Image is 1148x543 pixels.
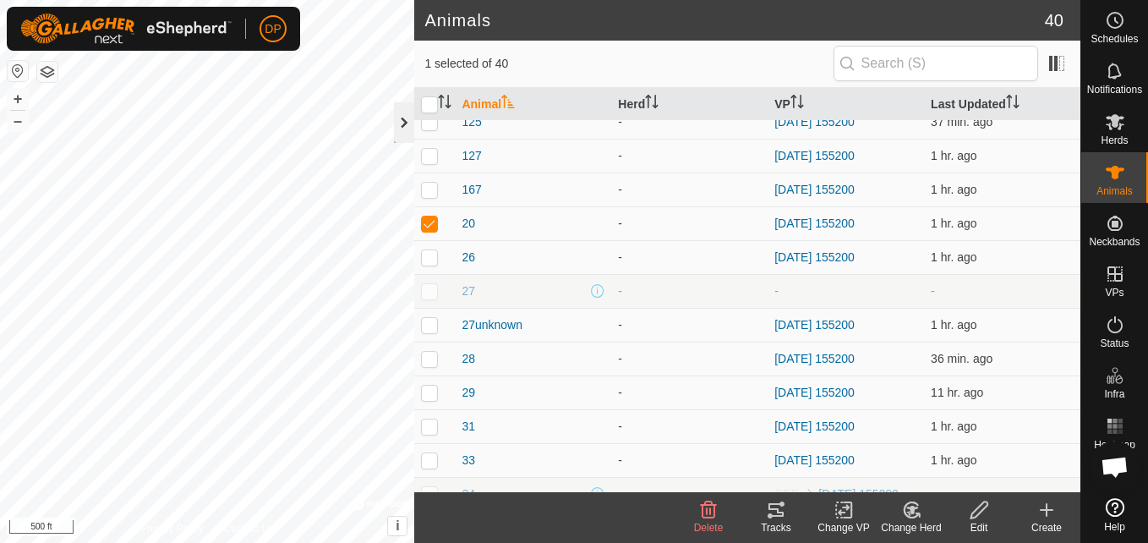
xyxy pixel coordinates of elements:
span: 26 [462,249,475,266]
div: Open chat [1090,442,1140,492]
a: [DATE] 155200 [774,183,855,196]
input: Search (S) [834,46,1038,81]
div: - [618,485,761,503]
span: Schedules [1091,34,1138,44]
a: [DATE] 155200 [774,149,855,162]
a: [DATE] 155200 [774,386,855,399]
span: 34 [462,485,475,503]
span: Sep 16, 2025, 6:08 PM [931,217,977,230]
span: Help [1104,522,1125,532]
div: - [618,249,761,266]
span: Sep 16, 2025, 6:08 PM [931,149,977,162]
span: Animals [1096,186,1133,196]
a: [DATE] 155200 [774,217,855,230]
button: Reset Map [8,61,28,81]
div: - [618,282,761,300]
div: - [618,316,761,334]
span: 125 [462,113,481,131]
p-sorticon: Activate to sort [1006,97,1020,111]
div: - [618,113,761,131]
span: Sep 16, 2025, 6:08 PM [931,453,977,467]
span: 33 [462,452,475,469]
span: 40 [1045,8,1063,33]
span: Delete [694,522,724,534]
h2: Animals [424,10,1044,30]
p-sorticon: Activate to sort [790,97,804,111]
span: 29 [462,384,475,402]
a: [DATE] 155200 [774,115,855,129]
span: Heatmap [1094,440,1135,450]
button: + [8,89,28,109]
div: Create [1013,520,1080,535]
span: Notifications [1087,85,1142,95]
a: Contact Us [224,521,274,536]
span: - [931,284,935,298]
app-display-virtual-paddock-transition: - [774,284,779,298]
span: Sep 16, 2025, 6:08 PM [931,318,977,332]
p-sorticon: Activate to sort [645,97,659,111]
div: - [618,418,761,436]
span: 27unknown [462,316,522,334]
a: [DATE] 155200 [774,420,855,433]
span: Neckbands [1089,237,1140,247]
div: - [618,350,761,368]
span: i [396,518,399,533]
a: [DATE] 155200 [774,318,855,332]
div: Tracks [742,520,810,535]
span: Sep 16, 2025, 6:08 PM [931,250,977,264]
a: [DATE] 155200 [774,250,855,264]
span: Sep 16, 2025, 7:53 AM [931,386,983,399]
span: Sep 16, 2025, 6:08 PM [931,183,977,196]
div: Change Herd [877,520,945,535]
span: 167 [462,181,481,199]
button: – [8,111,28,131]
span: 1 selected of 40 [424,55,833,73]
a: Help [1081,491,1148,539]
p-sorticon: Activate to sort [438,97,451,111]
div: - [618,215,761,233]
span: OFF [774,487,798,501]
th: Last Updated [924,88,1080,121]
span: 20 [462,215,475,233]
span: Sep 16, 2025, 6:53 PM [931,115,992,129]
a: [DATE] 155200 [774,352,855,365]
th: Animal [455,88,611,121]
span: - [931,487,935,501]
span: 27 [462,282,475,300]
span: Herds [1101,135,1128,145]
div: - [618,452,761,469]
div: - [618,147,761,165]
th: Herd [611,88,768,121]
a: Privacy Policy [140,521,204,536]
p-sorticon: Activate to sort [501,97,515,111]
div: Change VP [810,520,877,535]
a: [DATE] 155200 [818,487,899,501]
div: - [618,181,761,199]
span: Sep 16, 2025, 6:08 PM [931,420,977,433]
div: - [618,384,761,402]
span: VPs [1105,288,1123,298]
span: 28 [462,350,475,368]
img: to [801,486,815,500]
img: Gallagher Logo [20,14,232,44]
button: i [388,517,407,535]
span: DP [265,20,281,38]
div: Edit [945,520,1013,535]
span: Status [1100,338,1129,348]
span: Infra [1104,389,1124,399]
span: Sep 16, 2025, 6:53 PM [931,352,992,365]
button: Map Layers [37,62,57,82]
a: [DATE] 155200 [774,453,855,467]
span: 31 [462,418,475,436]
th: VP [768,88,924,121]
span: 127 [462,147,481,165]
